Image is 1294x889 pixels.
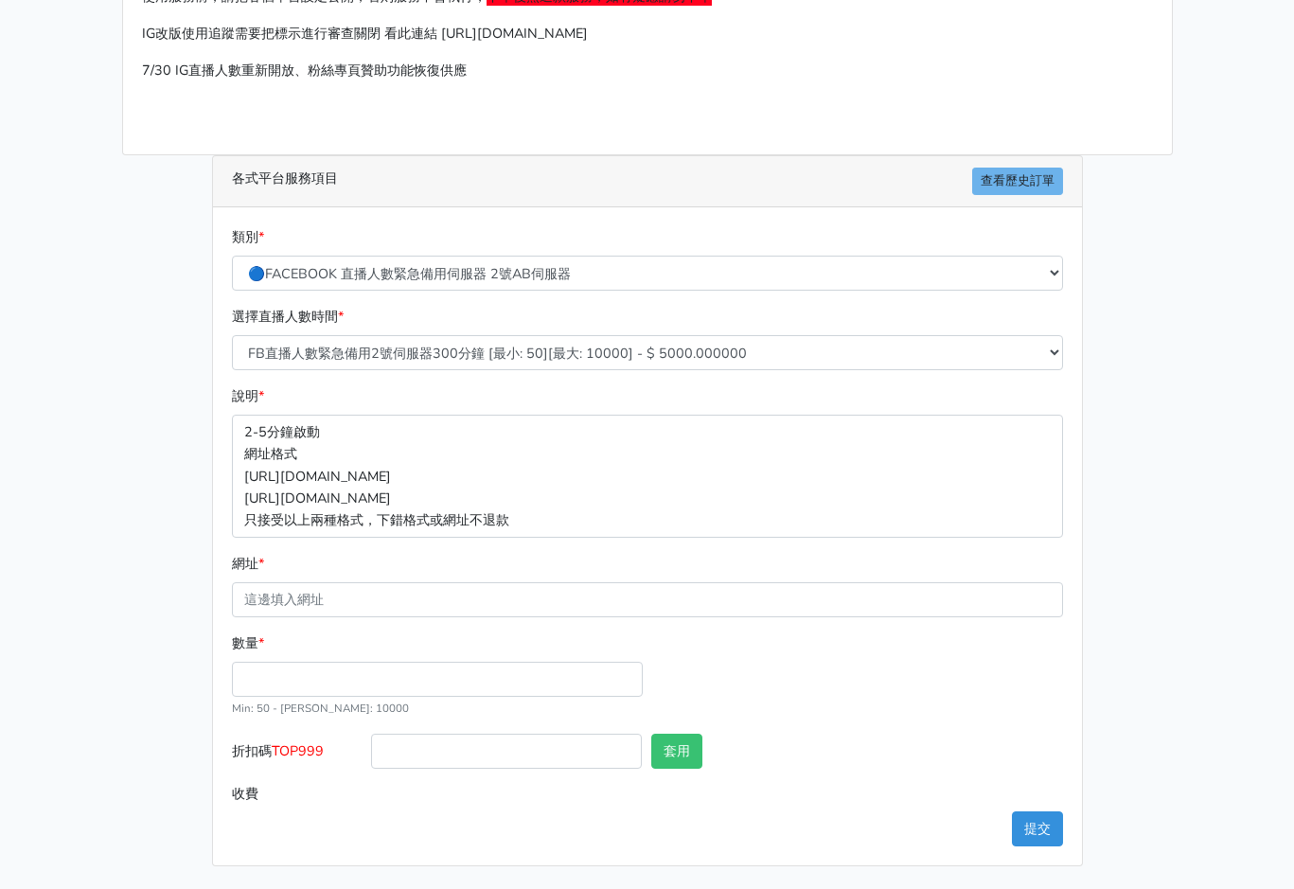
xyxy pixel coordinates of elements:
button: 提交 [1012,811,1063,846]
div: 各式平台服務項目 [213,156,1082,207]
label: 折扣碼 [227,734,367,776]
p: 2-5分鐘啟動 網址格式 [URL][DOMAIN_NAME] [URL][DOMAIN_NAME] 只接受以上兩種格式，下錯格式或網址不退款 [232,415,1063,537]
input: 這邊填入網址 [232,582,1063,617]
p: IG改版使用追蹤需要把標示進行審查關閉 看此連結 [URL][DOMAIN_NAME] [142,23,1153,44]
label: 數量 [232,632,264,654]
label: 類別 [232,226,264,248]
label: 收費 [227,776,367,811]
p: 7/30 IG直播人數重新開放、粉絲專頁贊助功能恢復供應 [142,60,1153,81]
label: 選擇直播人數時間 [232,306,344,328]
span: TOP999 [272,741,324,760]
label: 網址 [232,553,264,575]
a: 查看歷史訂單 [972,168,1063,195]
label: 說明 [232,385,264,407]
button: 套用 [651,734,702,769]
small: Min: 50 - [PERSON_NAME]: 10000 [232,701,409,716]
